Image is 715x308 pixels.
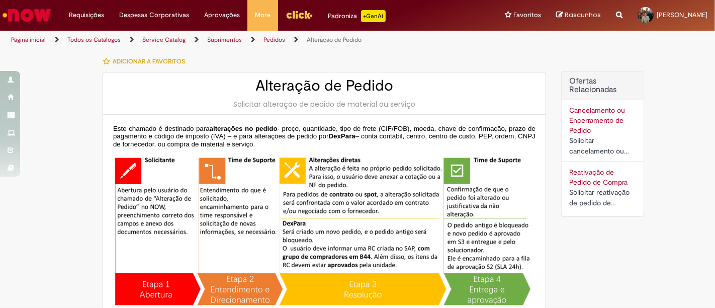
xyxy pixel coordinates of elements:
span: [PERSON_NAME] [657,11,707,19]
div: Padroniza [328,10,386,22]
a: Alteração de Pedido [307,36,362,44]
a: Página inicial [11,36,46,44]
ul: Trilhas de página [8,31,469,49]
p: +GenAi [361,10,386,22]
div: Ofertas Relacionadas [561,71,644,216]
h2: Ofertas Relacionadas [569,77,636,95]
span: DexPara [328,132,355,140]
span: – conta contábil, centro, centro de custo, PEP, ordem, CNPJ de fornecedor, ou compra de material ... [113,132,535,148]
span: Despesas Corporativas [119,10,189,20]
a: Service Catalog [142,36,186,44]
a: Rascunhos [556,11,601,20]
span: More [255,10,271,20]
span: Este chamado é destinado para [113,125,210,132]
button: Adicionar a Favoritos [103,51,191,72]
a: Cancelamento ou Encerramento de Pedido [569,106,625,135]
h2: Alteração de Pedido [113,78,535,94]
div: Solicitar reativação de pedido de compra cancelado ou bloqueado. [569,187,636,208]
span: Requisições [69,10,104,20]
img: ServiceNow [1,5,53,25]
a: Reativação de Pedido de Compra [569,168,628,187]
a: Suprimentos [207,36,242,44]
img: click_logo_yellow_360x200.png [286,7,313,22]
span: Rascunhos [565,10,601,20]
a: Todos os Catálogos [67,36,121,44]
span: Adicionar a Favoritos [113,57,185,65]
a: Pedidos [263,36,285,44]
div: Solicitar cancelamento ou encerramento de Pedido. [569,135,636,157]
div: Solicitar alteração de pedido de material ou serviço [113,99,535,109]
span: Favoritos [513,10,541,20]
span: - preço, quantidade, tipo de frete (CIF/FOB), moeda, chave de confirmação, prazo de pagamento e c... [113,125,535,140]
span: Aprovações [204,10,240,20]
span: alterações no pedido [210,125,278,132]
